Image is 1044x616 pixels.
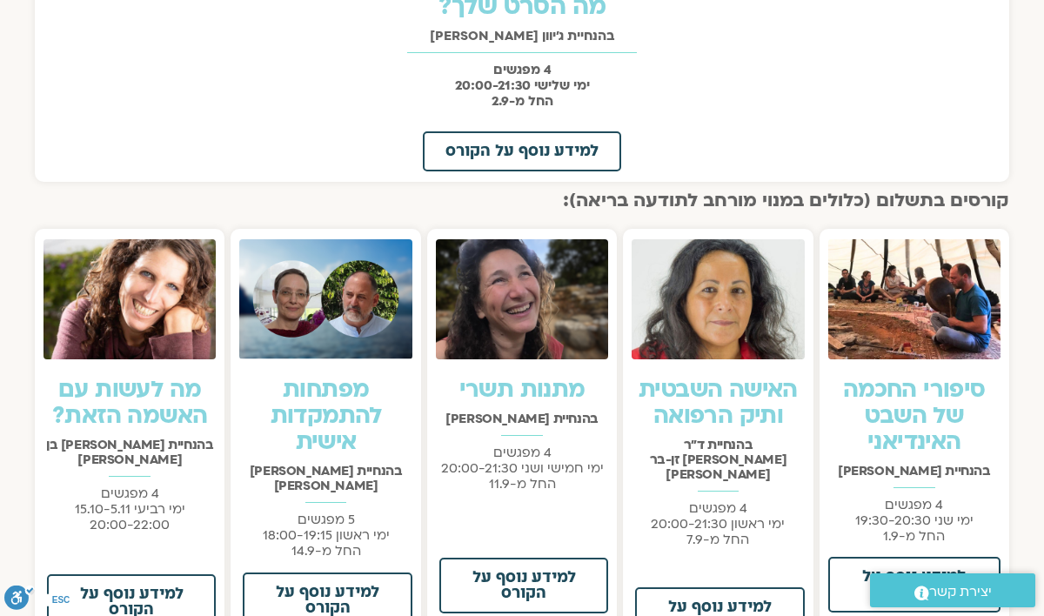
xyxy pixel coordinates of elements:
[52,374,207,432] a: מה לעשות עם האשמה הזאת?
[445,144,599,159] span: למידע נוסף על הקורס
[455,77,590,94] strong: ימי שלישי 20:00-21:30
[439,558,608,613] a: למידע נוסף על הקורס
[436,412,608,426] h2: בהנחיית [PERSON_NAME]
[828,464,1000,479] h2: בהנחיית [PERSON_NAME]
[43,438,216,467] h2: בהנחיית [PERSON_NAME] בן [PERSON_NAME]
[851,569,978,600] span: למידע נוסף על הקורס
[870,573,1035,607] a: יצירת קשר
[462,570,586,601] span: למידע נוסף על הקורס
[436,445,608,492] p: 4 מפגשים ימי חמישי ושני 20:00-21:30
[632,500,804,547] p: 4 מפגשים ימי ראשון 20:00-21:30
[828,557,1000,613] a: למידע נוסף על הקורס
[423,131,621,171] a: למידע נוסף על הקורס
[459,374,586,405] a: מתנות תשרי
[271,374,382,458] a: מפתחות להתמקדות אישית
[828,497,1000,544] p: 4 מפגשים ימי שני 19:30-20:30
[291,542,361,559] span: החל מ-14.9
[686,531,749,548] span: החל מ-7.9
[35,191,1009,211] h2: קורסים בתשלום (כלולים במנוי מורחב לתודעה בריאה):
[239,512,412,559] p: 5 מפגשים ימי ראשון 18:00-19:15
[929,580,992,604] span: יצירת קשר
[639,374,798,432] a: האישה השבטית ותיק הרפואה
[489,475,556,492] span: החל מ-11.9
[843,374,986,458] a: סיפורי החכמה של השבט האינדיאני
[239,464,412,493] h2: בהנחיית [PERSON_NAME] [PERSON_NAME]
[43,29,1000,44] h2: בהנחיית ג'יוון [PERSON_NAME]
[492,92,553,110] strong: החל מ-2.9
[90,516,170,533] span: 20:00-22:00
[632,438,804,482] h2: בהנחיית ד"ר [PERSON_NAME] זן-בר [PERSON_NAME]
[493,61,552,78] strong: 4 מפגשים
[883,527,945,545] span: החל מ-1.9
[265,585,389,616] span: למידע נוסף על הקורס
[43,485,216,532] p: 4 מפגשים ימי רביעי 15.10-5.11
